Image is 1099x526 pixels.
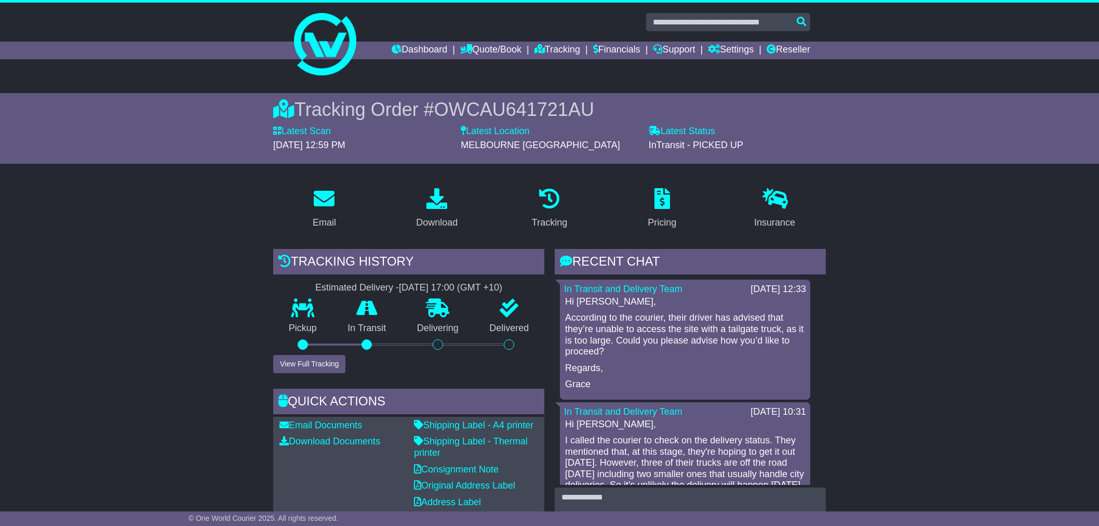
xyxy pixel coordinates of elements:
p: According to the courier, their driver has advised that they’re unable to access the site with a ... [565,312,805,357]
div: Email [313,216,336,230]
a: Reseller [767,42,810,59]
div: [DATE] 17:00 (GMT +10) [399,282,502,294]
a: Original Address Label [414,480,515,491]
a: Shipping Label - Thermal printer [414,436,528,458]
div: [DATE] 10:31 [750,406,806,418]
a: Pricing [641,185,683,233]
span: [DATE] 12:59 PM [273,140,345,150]
p: Delivering [401,323,474,334]
a: Address Label [414,497,481,507]
a: Tracking [534,42,580,59]
div: Tracking history [273,249,544,277]
a: Email [306,185,343,233]
div: Quick Actions [273,389,544,417]
button: View Full Tracking [273,355,345,373]
a: Shipping Label - A4 printer [414,420,533,430]
p: Pickup [273,323,332,334]
p: In Transit [332,323,402,334]
a: Dashboard [392,42,447,59]
a: Email Documents [279,420,362,430]
a: Insurance [747,185,802,233]
a: Download Documents [279,436,380,446]
div: [DATE] 12:33 [750,284,806,295]
div: Pricing [648,216,676,230]
a: Quote/Book [460,42,521,59]
p: I called the courier to check on the delivery status. They mentioned that, at this stage, they're... [565,435,805,503]
div: Tracking [532,216,567,230]
p: Grace [565,379,805,390]
p: Delivered [474,323,545,334]
a: Settings [708,42,754,59]
a: Tracking [525,185,574,233]
p: Hi [PERSON_NAME], [565,296,805,308]
span: © One World Courier 2025. All rights reserved. [189,514,339,522]
span: InTransit - PICKED UP [649,140,743,150]
div: Tracking Order # [273,98,826,121]
a: Consignment Note [414,464,499,475]
span: MELBOURNE [GEOGRAPHIC_DATA] [461,140,620,150]
label: Latest Location [461,126,529,137]
div: Insurance [754,216,795,230]
label: Latest Scan [273,126,331,137]
a: Support [653,42,695,59]
a: In Transit and Delivery Team [564,284,682,294]
a: In Transit and Delivery Team [564,406,682,417]
div: Download [416,216,458,230]
p: Hi [PERSON_NAME], [565,419,805,430]
label: Latest Status [649,126,715,137]
a: Financials [593,42,640,59]
p: Regards, [565,363,805,374]
div: RECENT CHAT [555,249,826,277]
span: OWCAU641721AU [434,99,594,120]
div: Estimated Delivery - [273,282,544,294]
a: Download [409,185,464,233]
